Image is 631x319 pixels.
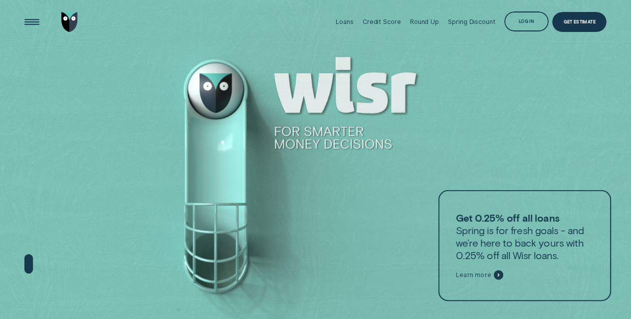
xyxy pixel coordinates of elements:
[552,12,607,32] a: Get Estimate
[410,18,439,25] div: Round Up
[61,12,78,32] img: Wisr
[448,18,495,25] div: Spring Discount
[363,18,401,25] div: Credit Score
[455,271,491,279] span: Learn more
[504,11,549,31] button: Log in
[438,190,611,301] a: Get 0.25% off all loansSpring is for fresh goals - and we’re here to back yours with 0.25% off al...
[22,12,42,32] button: Open Menu
[455,211,593,262] p: Spring is for fresh goals - and we’re here to back yours with 0.25% off all Wisr loans.
[455,211,559,223] strong: Get 0.25% off all loans
[336,18,353,25] div: Loans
